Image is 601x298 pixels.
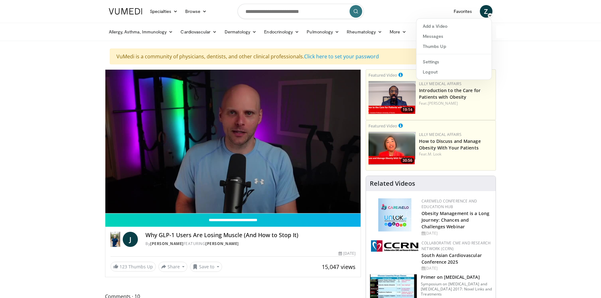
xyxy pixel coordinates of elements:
a: Favorites [450,5,476,18]
a: CaReMeLO Conference and Education Hub [421,198,477,209]
h4: Related Videos [370,180,415,187]
p: Symposium on [MEDICAL_DATA] and [MEDICAL_DATA] 2017: Novel Links and Treatments [421,282,492,297]
h3: Primer on [MEDICAL_DATA] [421,274,492,280]
img: Dr. Jordan Rennicke [110,232,121,247]
a: How to Discuss and Manage Obesity With Your Patients [419,138,481,151]
a: Obesity Management is a Long Journey: Chances and Challenges Webinar [421,210,489,230]
a: Introduction to the Care for Patients with Obesity [419,87,480,100]
a: [PERSON_NAME] [150,241,184,246]
a: Endocrinology [260,26,303,38]
a: Allergy, Asthma, Immunology [105,26,177,38]
input: Search topics, interventions [238,4,364,19]
video-js: Video Player [105,70,361,213]
div: By FEATURING [145,241,356,247]
div: Z [416,18,492,80]
div: Feat. [419,151,493,157]
a: Collaborative CME and Research Network (CCRN) [421,240,491,251]
a: 30:56 [368,132,416,165]
a: M. Look [428,151,442,157]
div: Feat. [419,101,493,106]
button: Share [158,262,188,272]
img: VuMedi Logo [109,8,142,15]
a: Browse [181,5,210,18]
a: [PERSON_NAME] [205,241,239,246]
a: Click here to set your password [304,53,379,60]
span: 19:14 [401,107,414,113]
span: 30:56 [401,158,414,163]
a: More [386,26,410,38]
a: Specialties [146,5,182,18]
a: Z [480,5,492,18]
a: 123 Thumbs Up [110,262,156,272]
img: acc2e291-ced4-4dd5-b17b-d06994da28f3.png.150x105_q85_crop-smart_upscale.png [368,81,416,114]
div: [DATE] [421,266,491,271]
a: Rheumatology [343,26,386,38]
a: Cardiovascular [177,26,221,38]
a: Logout [416,67,492,77]
a: Dermatology [221,26,261,38]
a: Add a Video [416,21,492,31]
a: J [123,232,138,247]
a: Thumbs Up [416,41,492,51]
span: 15,047 views [322,263,356,271]
h4: Why GLP-1 Users Are Losing Muscle (And How to Stop It) [145,232,356,239]
a: Pulmonology [303,26,343,38]
a: South Asian Cardiovascular Conference 2025 [421,252,482,265]
img: a04ee3ba-8487-4636-b0fb-5e8d268f3737.png.150x105_q85_autocrop_double_scale_upscale_version-0.2.png [371,240,418,252]
small: Featured Video [368,123,397,129]
img: 45df64a9-a6de-482c-8a90-ada250f7980c.png.150x105_q85_autocrop_double_scale_upscale_version-0.2.jpg [378,198,411,231]
div: VuMedi is a community of physicians, dentists, and other clinical professionals. [110,49,492,64]
a: Lilly Medical Affairs [419,132,462,137]
div: [DATE] [421,231,491,236]
img: c98a6a29-1ea0-4bd5-8cf5-4d1e188984a7.png.150x105_q85_crop-smart_upscale.png [368,132,416,165]
a: Messages [416,31,492,41]
a: [PERSON_NAME] [428,101,458,106]
a: 19:14 [368,81,416,114]
button: Save to [190,262,222,272]
a: Settings [416,57,492,67]
a: Lilly Medical Affairs [419,81,462,86]
div: [DATE] [339,251,356,256]
span: 123 [120,264,127,270]
small: Featured Video [368,72,397,78]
